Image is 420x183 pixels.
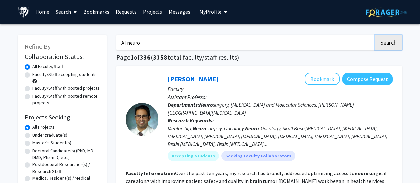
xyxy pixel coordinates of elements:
[32,0,52,23] a: Home
[366,7,407,17] img: ForagerOne Logo
[32,147,100,161] label: Doctoral Candidate(s) (PhD, MD, DMD, PharmD, etc.)
[25,113,100,121] h2: Projects Seeking:
[18,6,30,18] img: Johns Hopkins University Logo
[5,154,28,178] iframe: Chat
[245,125,259,132] b: Neuro
[305,73,340,85] button: Add Raj Mukherjee to Bookmarks
[32,132,67,138] label: Undergraduate(s)
[153,53,167,61] span: 3358
[32,161,100,175] label: Postdoctoral Researcher(s) / Research Staff
[168,101,199,108] b: Departments:
[221,141,226,147] b: ai
[168,75,218,83] a: [PERSON_NAME]
[32,71,97,78] label: Faculty/Staff accepting students
[375,35,402,50] button: Search
[193,125,206,132] b: Neuro
[140,53,151,61] span: 336
[113,0,140,23] a: Requests
[168,151,219,161] mat-chip: Accepting Students
[52,0,80,23] a: Search
[25,53,100,61] h2: Collaboration Status:
[80,0,113,23] a: Bookmarks
[168,117,214,124] b: Research Keywords:
[165,0,194,23] a: Messages
[32,139,71,146] label: Master's Student(s)
[168,85,393,93] p: Faculty
[168,93,393,101] p: Assistant Professor
[140,0,165,23] a: Projects
[32,93,100,106] label: Faculty/Staff with posted remote projects
[221,151,295,161] mat-chip: Seeking Faculty Collaborators
[199,9,221,15] span: My Profile
[25,42,51,50] span: Refine By
[32,124,55,131] label: All Projects
[116,53,402,61] h1: Page of ( total faculty/staff results)
[172,141,177,147] b: ai
[126,170,175,176] b: Faculty Information:
[199,101,213,108] b: Neuro
[168,101,354,116] span: surgery, [MEDICAL_DATA] and Molecular Sciences, [PERSON_NAME][GEOGRAPHIC_DATA][MEDICAL_DATA]
[116,35,374,50] input: Search Keywords
[342,73,393,85] button: Compose Request to Raj Mukherjee
[130,53,134,61] span: 1
[32,63,63,70] label: All Faculty/Staff
[355,170,369,176] b: neuro
[32,85,100,92] label: Faculty/Staff with posted projects
[168,124,393,148] div: Mentorship, surgery, Oncology, -Oncology, Skull Base [MEDICAL_DATA], [MEDICAL_DATA], [MEDICAL_DAT...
